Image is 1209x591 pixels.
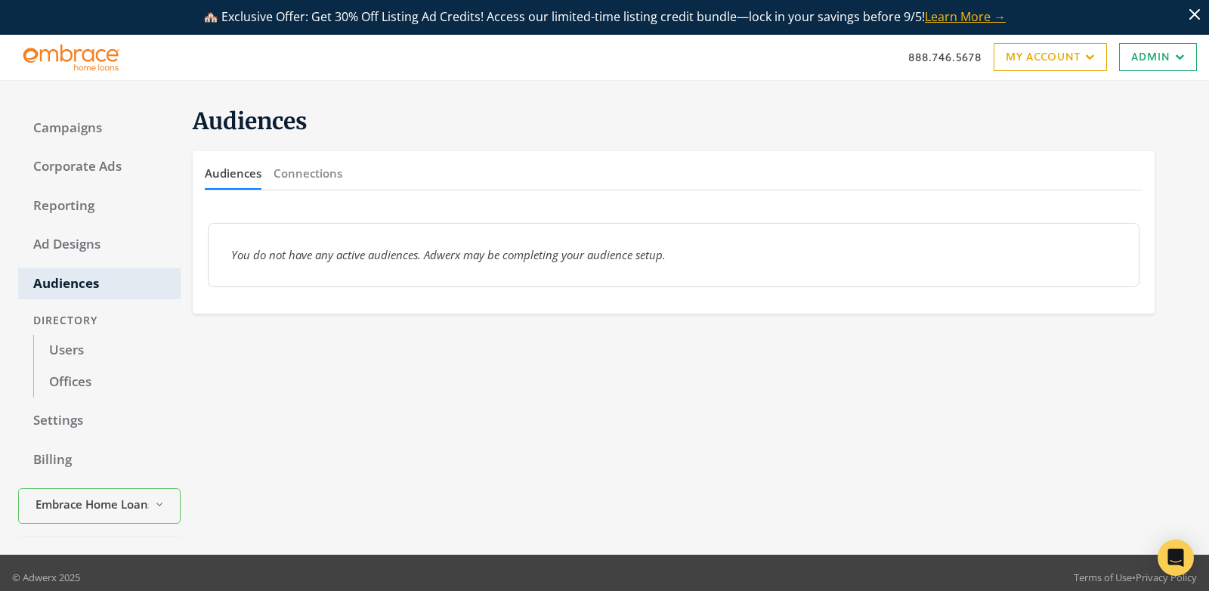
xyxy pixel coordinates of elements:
[1136,571,1197,584] a: Privacy Policy
[18,488,181,524] button: Embrace Home Loans
[12,570,80,585] p: © Adwerx 2025
[231,246,1116,264] div: You do not have any active audiences. Adwerx may be completing your audience setup.
[205,157,261,190] button: Audiences
[1119,43,1197,71] a: Admin
[1074,570,1197,585] div: •
[18,113,181,144] a: Campaigns
[12,39,131,76] img: Adwerx
[18,190,181,222] a: Reporting
[18,151,181,183] a: Corporate Ads
[18,444,181,476] a: Billing
[18,307,181,335] div: Directory
[18,405,181,437] a: Settings
[36,496,149,513] span: Embrace Home Loans
[1158,540,1194,576] div: Open Intercom Messenger
[994,43,1107,71] a: My Account
[18,229,181,261] a: Ad Designs
[1074,571,1132,584] a: Terms of Use
[274,157,342,190] button: Connections
[193,107,308,135] span: Audiences
[33,335,181,367] a: Users
[908,49,982,65] a: 888.746.5678
[33,367,181,398] a: Offices
[18,268,181,300] a: Audiences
